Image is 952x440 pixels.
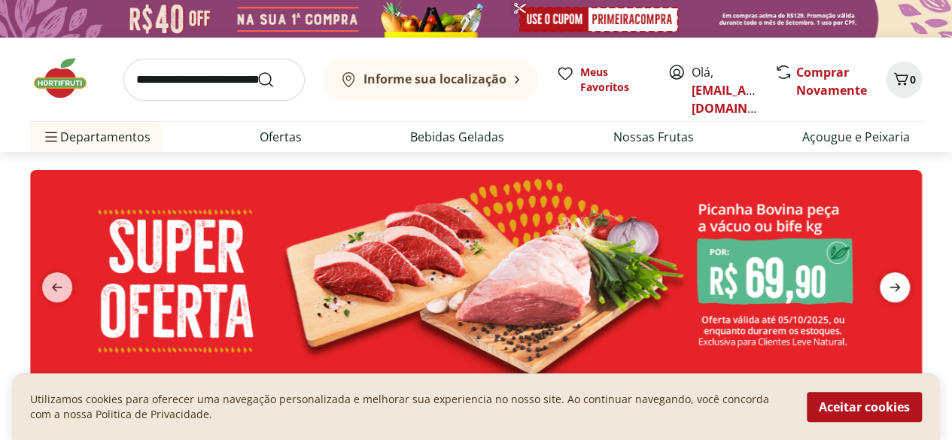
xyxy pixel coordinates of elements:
[260,128,302,146] a: Ofertas
[123,59,305,101] input: search
[42,119,60,155] button: Menu
[30,170,922,386] img: super oferta
[910,72,916,86] span: 0
[556,65,649,95] a: Meus Favoritos
[323,59,538,101] button: Informe sua localização
[692,82,796,117] a: [EMAIL_ADDRESS][DOMAIN_NAME]
[868,272,922,302] button: next
[580,65,649,95] span: Meus Favoritos
[613,128,694,146] a: Nossas Frutas
[796,64,867,99] a: Comprar Novamente
[886,62,922,98] button: Carrinho
[30,56,105,101] img: Hortifruti
[692,63,759,117] span: Olá,
[30,272,84,302] button: previous
[807,392,922,422] button: Aceitar cookies
[30,392,789,422] p: Utilizamos cookies para oferecer uma navegação personalizada e melhorar sua experiencia no nosso ...
[410,128,504,146] a: Bebidas Geladas
[363,71,506,87] b: Informe sua localização
[802,128,910,146] a: Açougue e Peixaria
[42,119,151,155] span: Departamentos
[257,71,293,89] button: Submit Search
